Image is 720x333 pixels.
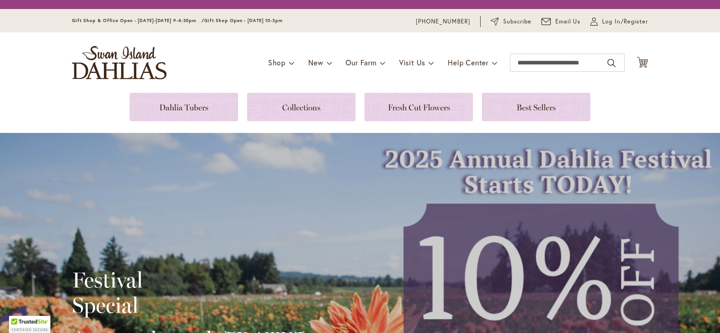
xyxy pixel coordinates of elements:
[72,46,166,79] a: store logo
[416,17,470,26] a: [PHONE_NUMBER]
[72,18,204,23] span: Gift Shop & Office Open - [DATE]-[DATE] 9-4:30pm /
[9,316,50,333] div: TrustedSite Certified
[490,17,531,26] a: Subscribe
[399,58,425,67] span: Visit Us
[503,17,531,26] span: Subscribe
[204,18,283,23] span: Gift Shop Open - [DATE] 10-3pm
[72,267,306,318] h2: Festival Special
[541,17,581,26] a: Email Us
[448,58,489,67] span: Help Center
[602,17,648,26] span: Log In/Register
[346,58,376,67] span: Our Farm
[590,17,648,26] a: Log In/Register
[268,58,286,67] span: Shop
[555,17,581,26] span: Email Us
[308,58,323,67] span: New
[607,56,616,70] button: Search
